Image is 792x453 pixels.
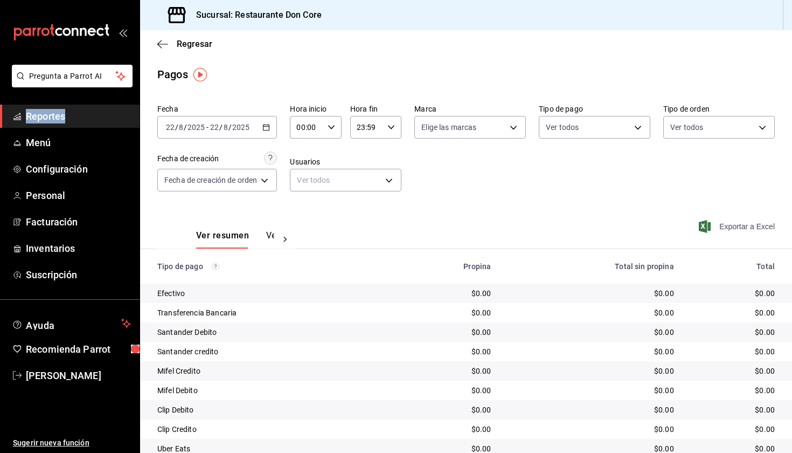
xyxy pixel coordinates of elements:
span: Ayuda [26,317,117,330]
span: Personal [26,188,131,203]
label: Marca [414,105,526,113]
button: Regresar [157,39,212,49]
span: Reportes [26,109,131,123]
span: Menú [26,135,131,150]
span: Elige las marcas [421,122,476,133]
span: / [184,123,187,132]
input: ---- [232,123,250,132]
div: $0.00 [691,424,775,435]
div: $0.00 [691,327,775,338]
div: Fecha de creación [157,153,219,164]
span: [PERSON_NAME] [26,368,131,383]
label: Tipo de pago [539,105,650,113]
div: Transferencia Bancaria [157,307,384,318]
input: -- [165,123,175,132]
svg: Los pagos realizados con Pay y otras terminales son montos brutos. [212,263,219,270]
div: $0.00 [691,366,775,376]
div: $0.00 [508,424,673,435]
div: $0.00 [508,385,673,396]
span: Recomienda Parrot [26,342,131,356]
div: $0.00 [401,366,491,376]
button: Ver resumen [196,230,249,249]
h3: Sucursal: Restaurante Don Core [187,9,322,22]
div: Clip Credito [157,424,384,435]
div: Clip Debito [157,404,384,415]
button: Pregunta a Parrot AI [12,65,133,87]
label: Hora inicio [290,105,341,113]
span: Regresar [177,39,212,49]
span: - [206,123,209,132]
div: $0.00 [508,404,673,415]
div: Total [691,262,775,271]
span: / [228,123,232,132]
img: Tooltip marker [193,68,207,81]
div: Tipo de pago [157,262,384,271]
div: Total sin propina [508,262,673,271]
div: $0.00 [508,288,673,299]
input: -- [210,123,219,132]
div: $0.00 [401,307,491,318]
input: -- [223,123,228,132]
input: ---- [187,123,205,132]
div: $0.00 [691,288,775,299]
button: open_drawer_menu [119,28,127,37]
span: Fecha de creación de orden [164,175,257,186]
div: Propina [401,262,491,271]
a: Pregunta a Parrot AI [8,78,133,90]
div: Mifel Debito [157,385,384,396]
div: Santander credito [157,346,384,357]
div: navigation tabs [196,230,274,249]
div: $0.00 [691,404,775,415]
div: $0.00 [508,307,673,318]
div: Ver todos [290,169,401,191]
div: $0.00 [691,307,775,318]
div: Pagos [157,66,188,83]
span: Sugerir nueva función [13,437,131,449]
div: $0.00 [401,327,491,338]
span: Ver todos [546,122,579,133]
div: $0.00 [401,424,491,435]
div: Mifel Credito [157,366,384,376]
div: $0.00 [691,385,775,396]
div: $0.00 [401,288,491,299]
div: $0.00 [691,346,775,357]
button: Exportar a Excel [701,220,775,233]
span: Suscripción [26,267,131,282]
label: Hora fin [350,105,401,113]
div: $0.00 [401,404,491,415]
div: $0.00 [508,366,673,376]
span: Ver todos [670,122,703,133]
div: $0.00 [401,385,491,396]
div: Santander Debito [157,327,384,338]
span: / [175,123,178,132]
button: Ver pagos [266,230,307,249]
input: -- [178,123,184,132]
div: $0.00 [508,346,673,357]
span: Configuración [26,162,131,176]
span: Pregunta a Parrot AI [29,71,116,82]
div: Efectivo [157,288,384,299]
label: Usuarios [290,158,401,166]
span: Inventarios [26,241,131,256]
div: $0.00 [508,327,673,338]
span: / [219,123,223,132]
div: $0.00 [401,346,491,357]
label: Fecha [157,105,277,113]
label: Tipo de orden [663,105,775,113]
span: Facturación [26,215,131,229]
